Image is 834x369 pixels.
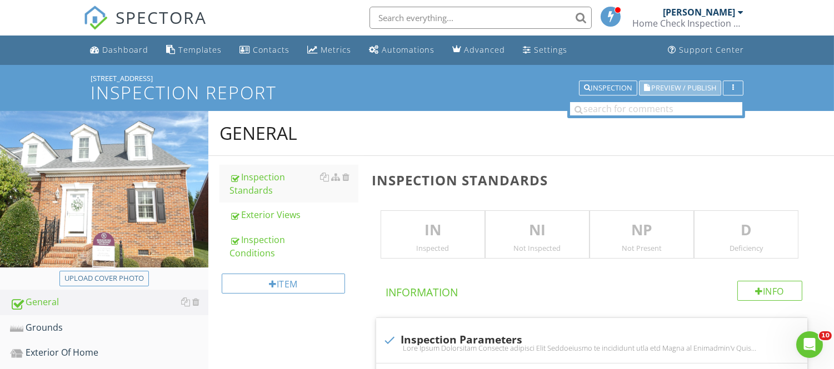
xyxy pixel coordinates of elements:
div: Exterior Of Home [10,346,208,360]
div: Inspection [584,84,632,92]
div: Metrics [321,44,351,55]
div: Lore Ipsum Dolorsitam Consecte adipisci Elit Seddoeiusmo te incididunt utla etd Magna al Enimadmi... [383,343,801,352]
div: Deficiency [695,244,798,252]
img: The Best Home Inspection Software - Spectora [83,6,108,30]
h3: Inspection Standards [372,173,816,188]
h1: Inspection Report [91,83,743,102]
div: Settings [534,44,567,55]
div: Inspection Standards [229,170,358,197]
input: Search everything... [369,7,592,29]
iframe: Intercom live chat [796,331,823,358]
p: D [695,219,798,241]
div: General [10,295,208,310]
div: Exterior Views [229,208,358,221]
div: [PERSON_NAME] [663,7,735,18]
div: Dashboard [102,44,148,55]
div: Not Inspected [486,244,589,252]
div: Home Check Inspection Services, LLC. [632,18,743,29]
span: Preview / Publish [651,84,716,92]
p: NP [590,219,693,241]
div: Item [222,274,344,294]
div: Info [737,281,803,301]
input: search for comments [570,102,742,115]
div: [STREET_ADDRESS] [91,74,743,83]
div: Grounds [10,321,208,335]
div: Contacts [253,44,289,55]
p: IN [381,219,485,241]
a: Inspection [579,82,637,92]
a: Templates [162,40,226,60]
p: NI [486,219,589,241]
a: Automations (Basic) [364,40,439,60]
button: Upload cover photo [59,271,149,286]
a: Settings [518,40,572,60]
h4: Information [386,281,802,300]
div: Inspected [381,244,485,252]
span: SPECTORA [116,6,207,29]
a: SPECTORA [83,15,207,38]
a: Dashboard [86,40,153,60]
a: Contacts [235,40,294,60]
button: Preview / Publish [639,80,721,96]
a: Support Center [663,40,748,60]
div: Upload cover photo [64,273,144,284]
div: Advanced [464,44,505,55]
div: Templates [178,44,222,55]
div: Support Center [679,44,744,55]
div: Inspection Conditions [229,233,358,260]
div: General [219,122,297,144]
a: Advanced [448,40,510,60]
a: Preview / Publish [639,82,721,92]
a: Metrics [303,40,356,60]
div: Automations [382,44,435,55]
button: Inspection [579,80,637,96]
span: 10 [819,331,832,340]
div: Not Present [590,244,693,252]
